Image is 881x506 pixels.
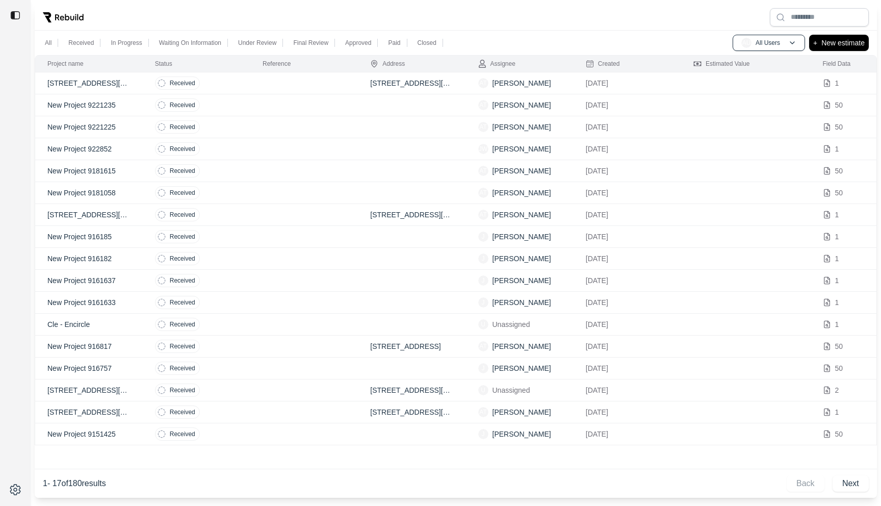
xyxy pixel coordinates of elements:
[733,35,805,51] button: AUAll Users
[68,39,94,47] p: Received
[263,60,291,68] div: Reference
[586,144,669,154] p: [DATE]
[170,145,195,153] p: Received
[835,297,839,308] p: 1
[586,385,669,395] p: [DATE]
[586,166,669,176] p: [DATE]
[586,407,669,417] p: [DATE]
[170,298,195,307] p: Received
[170,167,195,175] p: Received
[809,35,869,51] button: +New estimate
[47,210,131,220] p: [STREET_ADDRESS][US_STATE][US_STATE].
[47,122,131,132] p: New Project 9221225
[586,188,669,198] p: [DATE]
[170,320,195,328] p: Received
[493,429,551,439] p: [PERSON_NAME]
[493,122,551,132] p: [PERSON_NAME]
[47,100,131,110] p: New Project 9221235
[813,37,817,49] p: +
[47,319,131,330] p: Cle - Encircle
[47,254,131,264] p: New Project 916182
[43,12,84,22] img: Rebuild
[358,336,465,358] td: [STREET_ADDRESS]
[478,78,488,88] span: AT
[586,78,669,88] p: [DATE]
[170,408,195,416] p: Received
[835,341,843,351] p: 50
[170,276,195,285] p: Received
[586,429,669,439] p: [DATE]
[358,380,465,401] td: [STREET_ADDRESS][US_STATE]
[47,166,131,176] p: New Project 9181615
[478,210,488,220] span: AT
[170,255,195,263] p: Received
[586,363,669,373] p: [DATE]
[586,210,669,220] p: [DATE]
[493,297,551,308] p: [PERSON_NAME]
[47,78,131,88] p: [STREET_ADDRESS][US_STATE][US_STATE]
[478,100,488,110] span: AT
[586,254,669,264] p: [DATE]
[478,188,488,198] span: AT
[835,275,839,286] p: 1
[586,232,669,242] p: [DATE]
[493,363,551,373] p: [PERSON_NAME]
[478,385,488,395] span: U
[155,60,172,68] div: Status
[47,232,131,242] p: New Project 916185
[345,39,371,47] p: Approved
[493,341,551,351] p: [PERSON_NAME]
[835,407,839,417] p: 1
[478,429,488,439] span: J
[493,385,530,395] p: Unassigned
[586,275,669,286] p: [DATE]
[493,254,551,264] p: [PERSON_NAME]
[10,10,20,20] img: toggle sidebar
[478,363,488,373] span: J
[493,275,551,286] p: [PERSON_NAME]
[478,407,488,417] span: AT
[170,364,195,372] p: Received
[835,210,839,220] p: 1
[478,122,488,132] span: AT
[170,189,195,197] p: Received
[170,233,195,241] p: Received
[835,363,843,373] p: 50
[493,232,551,242] p: [PERSON_NAME]
[47,363,131,373] p: New Project 916757
[478,232,488,242] span: J
[47,407,131,417] p: [STREET_ADDRESS][US_STATE][US_STATE].
[493,407,551,417] p: [PERSON_NAME]
[835,319,839,330] p: 1
[43,477,106,490] p: 1 - 17 of 180 results
[478,144,488,154] span: JW
[835,166,843,176] p: 50
[835,232,839,242] p: 1
[835,100,843,110] p: 50
[493,188,551,198] p: [PERSON_NAME]
[478,166,488,176] span: AT
[478,341,488,351] span: AT
[493,166,551,176] p: [PERSON_NAME]
[47,429,131,439] p: New Project 9151425
[170,342,195,350] p: Received
[111,39,142,47] p: In Progress
[493,210,551,220] p: [PERSON_NAME]
[47,60,84,68] div: Project name
[47,297,131,308] p: New Project 9161633
[835,254,839,264] p: 1
[47,144,131,154] p: New Project 922852
[835,385,839,395] p: 2
[170,123,195,131] p: Received
[170,386,195,394] p: Received
[823,60,851,68] div: Field Data
[835,122,843,132] p: 50
[493,144,551,154] p: [PERSON_NAME]
[835,429,843,439] p: 50
[238,39,276,47] p: Under Review
[47,341,131,351] p: New Project 916817
[493,78,551,88] p: [PERSON_NAME]
[493,100,551,110] p: [PERSON_NAME]
[358,401,465,423] td: [STREET_ADDRESS][US_STATE]
[159,39,221,47] p: Waiting On Information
